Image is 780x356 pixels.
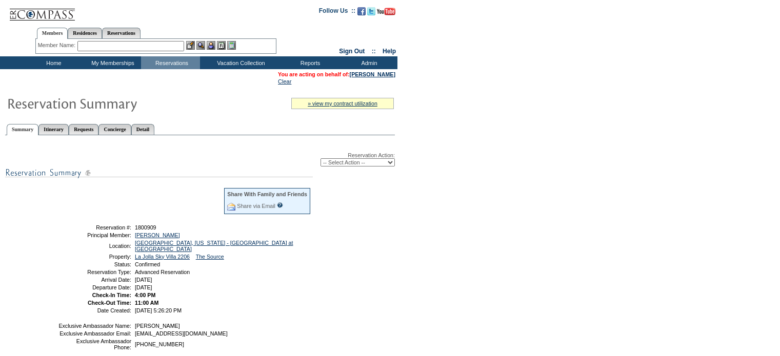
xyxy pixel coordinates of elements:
[357,7,366,15] img: Become our fan on Facebook
[135,232,180,238] a: [PERSON_NAME]
[58,284,131,290] td: Departure Date:
[135,292,155,298] span: 4:00 PM
[58,323,131,329] td: Exclusive Ambassador Name:
[98,124,131,135] a: Concierge
[58,269,131,275] td: Reservation Type:
[196,254,224,260] a: The Source
[278,71,395,77] span: You are acting on behalf of:
[58,240,131,252] td: Location:
[279,56,338,69] td: Reports
[141,56,200,69] td: Reservations
[58,254,131,260] td: Property:
[367,7,375,15] img: Follow us on Twitter
[92,292,131,298] strong: Check-In Time:
[338,56,397,69] td: Admin
[37,28,68,39] a: Members
[227,41,236,50] img: b_calculator.gif
[135,323,180,329] span: [PERSON_NAME]
[135,284,152,290] span: [DATE]
[102,28,141,38] a: Reservations
[207,41,215,50] img: Impersonate
[88,300,131,306] strong: Check-Out Time:
[58,224,131,231] td: Reservation #:
[5,152,395,166] div: Reservation Action:
[58,307,131,313] td: Date Created:
[38,124,69,135] a: Itinerary
[377,8,395,15] img: Subscribe to our YouTube Channel
[58,232,131,238] td: Principal Member:
[227,191,307,197] div: Share With Family and Friends
[367,10,375,16] a: Follow us on Twitter
[339,48,365,55] a: Sign Out
[217,41,226,50] img: Reservations
[131,124,155,135] a: Detail
[372,48,376,55] span: ::
[135,254,190,260] a: La Jolla Sky Villa 2206
[135,240,293,252] a: [GEOGRAPHIC_DATA], [US_STATE] - [GEOGRAPHIC_DATA] at [GEOGRAPHIC_DATA]
[319,6,355,18] td: Follow Us ::
[135,300,158,306] span: 11:00 AM
[69,124,98,135] a: Requests
[308,100,377,107] a: » view my contract utilization
[58,338,131,350] td: Exclusive Ambassador Phone:
[82,56,141,69] td: My Memberships
[23,56,82,69] td: Home
[350,71,395,77] a: [PERSON_NAME]
[135,269,190,275] span: Advanced Reservation
[196,41,205,50] img: View
[7,93,212,113] img: Reservaton Summary
[186,41,195,50] img: b_edit.gif
[277,202,283,208] input: What is this?
[135,261,160,267] span: Confirmed
[5,166,313,179] img: subTtlResSummary.gif
[135,224,156,231] span: 1800909
[357,10,366,16] a: Become our fan on Facebook
[135,277,152,283] span: [DATE]
[68,28,102,38] a: Residences
[278,78,291,85] a: Clear
[58,261,131,267] td: Status:
[58,330,131,337] td: Exclusive Ambassador Email:
[135,341,184,347] span: [PHONE_NUMBER]
[377,10,395,16] a: Subscribe to our YouTube Channel
[200,56,279,69] td: Vacation Collection
[58,277,131,283] td: Arrival Date:
[383,48,396,55] a: Help
[135,307,182,313] span: [DATE] 5:26:20 PM
[38,41,77,50] div: Member Name:
[7,124,38,135] a: Summary
[135,330,228,337] span: [EMAIL_ADDRESS][DOMAIN_NAME]
[237,203,275,209] a: Share via Email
